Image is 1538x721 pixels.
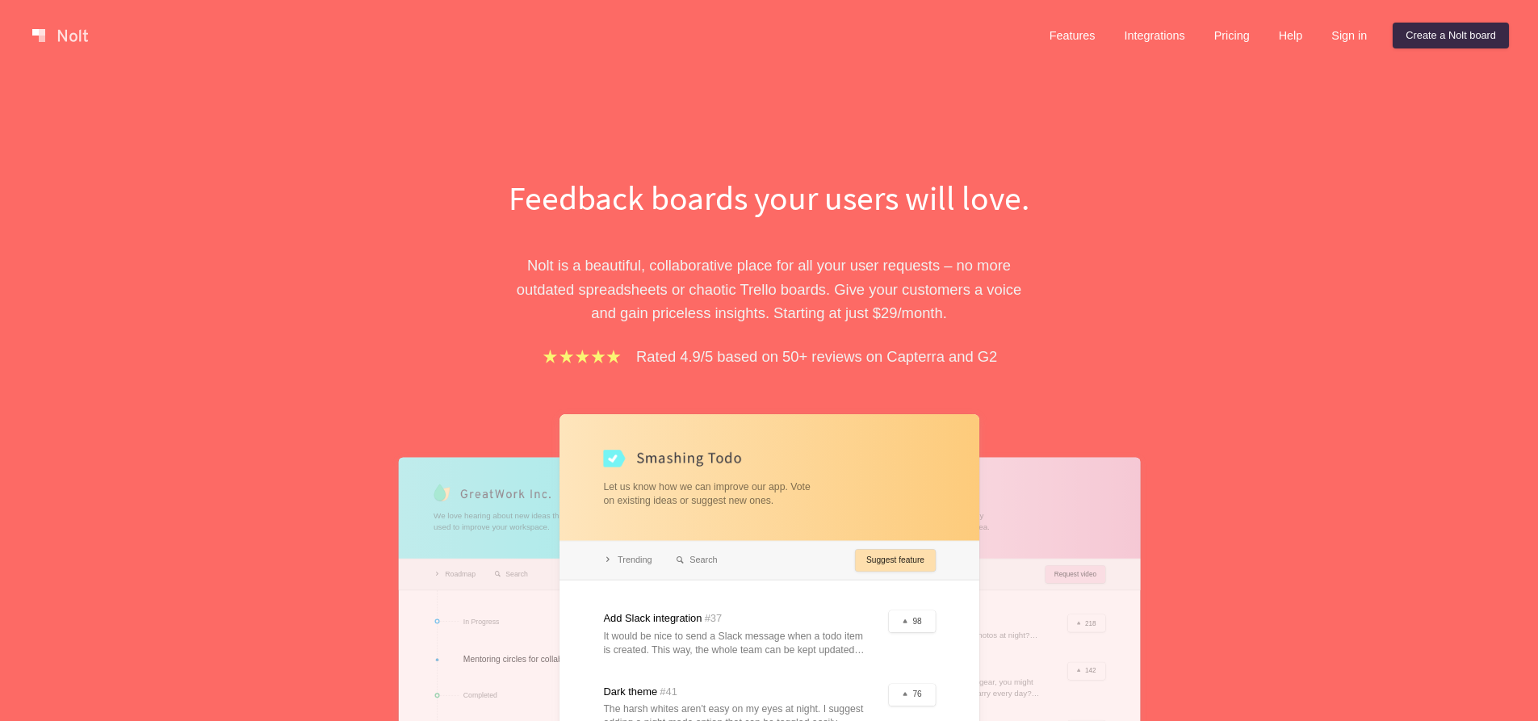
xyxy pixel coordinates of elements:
[491,254,1048,325] p: Nolt is a beautiful, collaborative place for all your user requests – no more outdated spreadshee...
[1318,23,1380,48] a: Sign in
[1201,23,1263,48] a: Pricing
[1111,23,1197,48] a: Integrations
[1393,23,1509,48] a: Create a Nolt board
[636,345,997,368] p: Rated 4.9/5 based on 50+ reviews on Capterra and G2
[1266,23,1316,48] a: Help
[541,347,623,366] img: stars.b067e34983.png
[491,174,1048,221] h1: Feedback boards your users will love.
[1037,23,1108,48] a: Features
